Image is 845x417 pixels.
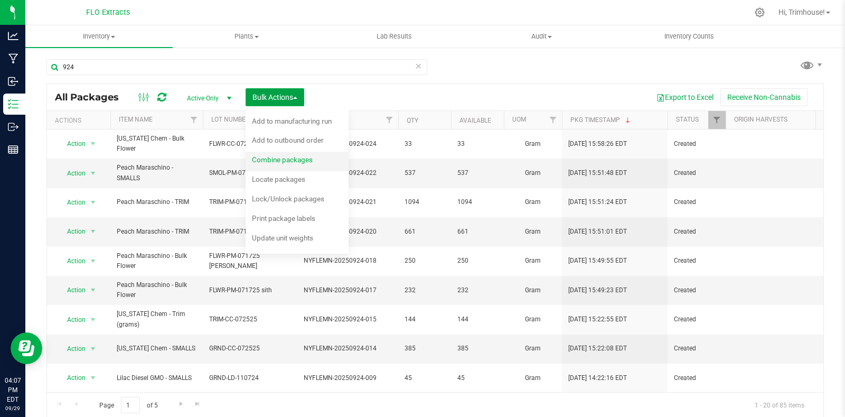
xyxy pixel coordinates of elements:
span: Action [58,254,86,268]
span: FLWR-CC-072825 Mon [209,139,276,149]
span: Created [674,139,719,149]
a: Filter [381,111,398,129]
span: GRND-CC-072525 [209,344,276,354]
span: Created [674,314,719,325]
span: 1094 [405,197,445,207]
input: Search Package ID, Item Name, SKU, Lot or Part Number... [46,59,427,75]
span: Inventory [25,32,173,41]
inline-svg: Inventory [8,99,18,109]
div: Manage settings [753,7,766,17]
inline-svg: Manufacturing [8,53,18,64]
span: 232 [457,285,497,295]
a: Go to the next page [173,397,189,411]
span: Action [58,136,86,151]
a: Available [459,117,491,124]
span: 250 [457,256,497,266]
span: 385 [457,344,497,354]
div: NYFLEMN-20250924-018 [280,256,400,266]
span: Gram [510,344,556,354]
span: Gram [510,168,556,178]
span: FLWR-PM-071725 [PERSON_NAME] [209,251,276,271]
span: select [87,136,100,151]
span: Created [674,344,719,354]
span: Created [674,227,719,237]
span: select [87,166,100,181]
span: TRIM-PM-071725 [209,227,276,237]
span: Gram [510,373,556,383]
inline-svg: Reports [8,144,18,155]
span: [DATE] 15:49:23 EDT [568,285,627,295]
span: 144 [405,314,445,325]
span: SMOL-PM-071725 [209,168,276,178]
span: select [87,341,100,356]
span: Gram [510,314,556,325]
a: Status [676,116,699,123]
span: Clear [415,59,422,73]
span: 33 [405,139,445,149]
span: select [87,254,100,268]
span: Action [58,195,86,210]
div: NYFLEMN-20250924-017 [280,285,400,295]
a: Filter [814,111,831,129]
span: [DATE] 14:22:16 EDT [568,373,627,383]
a: Audit [468,25,615,48]
span: Action [58,224,86,239]
span: Action [58,341,86,356]
p: 09/29 [5,404,21,412]
a: Item Name [119,116,153,123]
a: Inventory Counts [615,25,763,48]
span: Hi, Trimhouse! [778,8,825,16]
span: 250 [405,256,445,266]
inline-svg: Inbound [8,76,18,87]
span: Gram [510,256,556,266]
a: Qty [407,117,418,124]
span: Locate packages [252,175,305,183]
span: Gram [510,197,556,207]
span: GRND-LD-110724 [209,373,276,383]
span: Created [674,256,719,266]
span: Created [674,197,719,207]
span: TRIM-CC-072525 [209,314,276,325]
span: 232 [405,285,445,295]
span: 1094 [457,197,497,207]
span: Action [58,283,86,298]
span: 33 [457,139,497,149]
span: select [87,370,100,385]
span: [DATE] 15:58:26 EDT [568,139,627,149]
div: NYFLEMN-20250924-014 [280,344,400,354]
div: Actions [55,117,106,124]
span: Plants [173,32,320,41]
span: Add to outbound order [252,136,324,144]
span: Lock/Unlock packages [252,194,324,203]
span: [US_STATE] Chem - Bulk Flower [117,134,196,154]
span: Update unit weights [252,234,313,242]
span: TRIM-PM-071725 [209,197,276,207]
span: Action [58,370,86,385]
span: select [87,224,100,239]
span: 1 - 20 of 85 items [746,397,813,413]
span: Gram [510,139,556,149]
span: [US_STATE] Chem - SMALLS [117,344,196,354]
span: Created [674,285,719,295]
div: NYFLEMN-20250924-015 [280,314,400,325]
a: UOM [512,116,526,123]
span: Peach Maraschino - Bulk Flower [117,251,196,271]
span: [US_STATE] Chem - Trim (grams) [117,309,196,329]
a: Inventory [25,25,173,48]
span: All Packages [55,91,129,103]
p: 04:07 PM EDT [5,376,21,404]
span: [DATE] 15:49:55 EDT [568,256,627,266]
inline-svg: Analytics [8,31,18,41]
span: 661 [457,227,497,237]
span: [DATE] 15:51:24 EDT [568,197,627,207]
span: Page of 5 [90,397,166,413]
span: Peach Maraschino - TRIM [117,227,196,237]
span: Audit [468,32,615,41]
span: Inventory Counts [650,32,728,41]
inline-svg: Outbound [8,122,18,132]
span: Peach Maraschino - Bulk Flower [117,280,196,300]
button: Receive Non-Cannabis [720,88,808,106]
span: [DATE] 15:22:08 EDT [568,344,627,354]
span: 537 [457,168,497,178]
input: 1 [121,397,140,413]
